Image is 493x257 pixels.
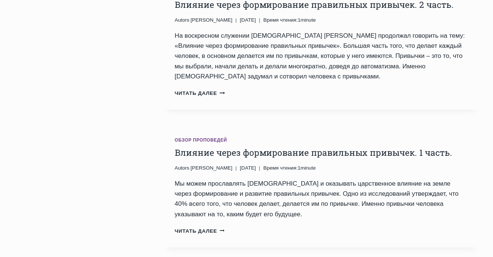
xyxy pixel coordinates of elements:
[191,17,232,23] span: [PERSON_NAME]
[175,164,189,172] span: Autors
[175,16,189,24] span: Autors
[175,31,467,81] p: На воскресном служении [DEMOGRAPHIC_DATA] [PERSON_NAME] продолжал говорить на тему: «Влияние чере...
[175,228,225,234] a: Читать далее
[175,147,453,158] a: Влияние через формирование правильных привычек. 1 часть.
[240,164,256,172] time: [DATE]
[240,16,256,24] time: [DATE]
[175,90,225,96] a: Читать далее
[191,165,232,171] span: [PERSON_NAME]
[301,165,316,171] span: minute
[264,17,298,23] span: Время чтения:
[264,165,298,171] span: Время чтения:
[264,16,316,24] span: 1
[264,164,316,172] span: 1
[175,179,467,219] p: Мы можем прославлять [DEMOGRAPHIC_DATA] и оказывать царственное влияние на земле через формирован...
[301,17,316,23] span: minute
[175,137,227,143] a: Обзор проповедей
